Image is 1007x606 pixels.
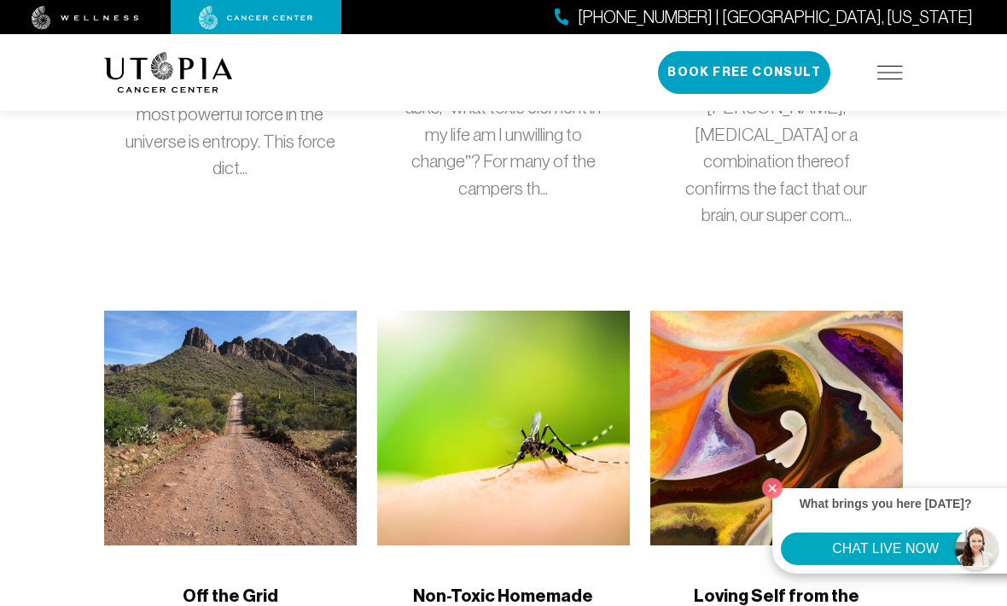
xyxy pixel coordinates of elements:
[555,5,973,30] a: [PHONE_NUMBER] | [GEOGRAPHIC_DATA], [US_STATE]
[398,40,609,201] p: By: [PERSON_NAME], M.S. The question of the week asks, “what toxic element in my life am I unwill...
[758,474,787,503] button: Close
[377,311,630,545] img: Non-Toxic Homemade Bug Spray Recipe
[104,52,233,93] img: logo
[650,311,903,545] img: Loving Self from the Inside Out, Not Outside In
[781,533,990,565] button: CHAT LIVE NOW
[32,6,139,30] img: wellness
[800,497,972,510] strong: What brings you here [DATE]?
[104,311,357,545] img: Off the Grid
[671,40,882,229] p: by [PERSON_NAME] Clearly the diagnosis of [PERSON_NAME], [MEDICAL_DATA] or a combination thereof ...
[199,6,313,30] img: cancer center
[658,51,830,94] button: Book Free Consult
[877,66,903,79] img: icon-hamburger
[578,5,973,30] span: [PHONE_NUMBER] | [GEOGRAPHIC_DATA], [US_STATE]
